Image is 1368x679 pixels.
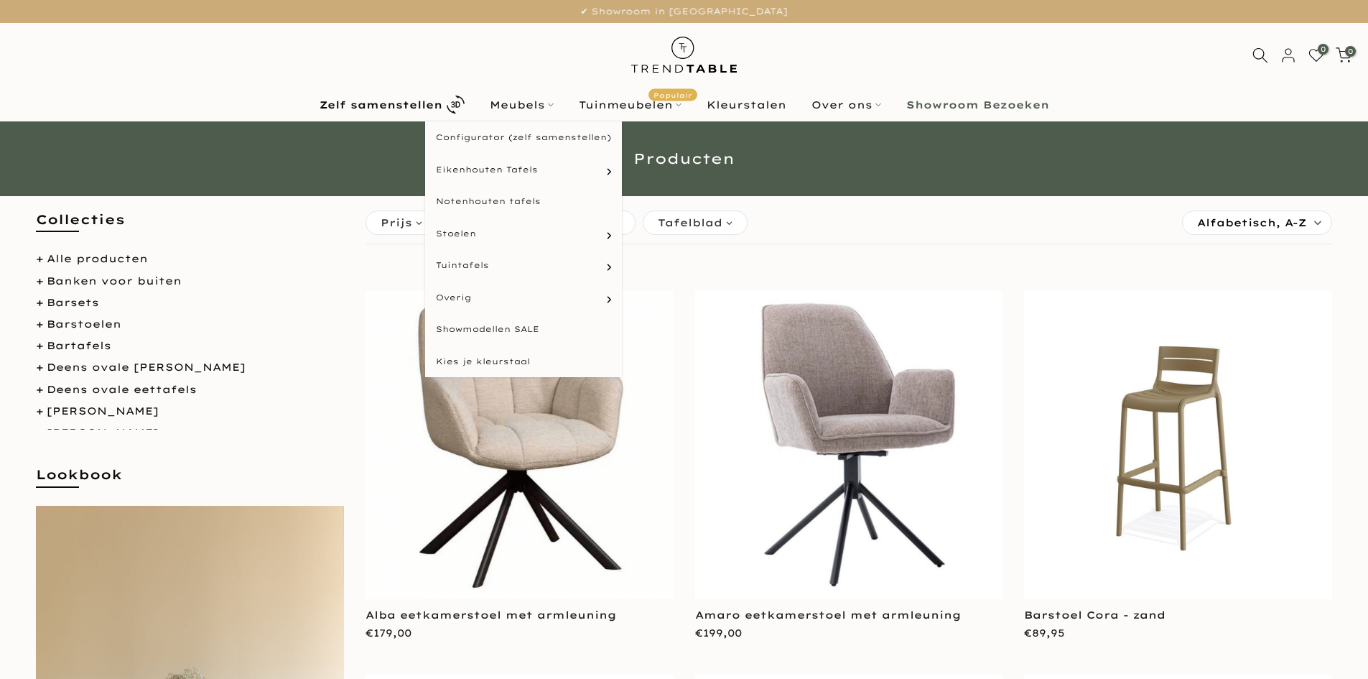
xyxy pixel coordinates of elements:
span: 0 [1318,44,1329,55]
a: Overig [425,282,622,314]
a: Alba eetkamerstoel met armleuning [366,609,616,622]
b: Zelf samenstellen [320,100,442,110]
a: Barsets [47,296,99,309]
a: Alle producten [47,252,148,265]
span: Alfabetisch, A-Z [1197,211,1306,234]
span: Populair [648,88,697,101]
span: €89,95 [1024,627,1065,639]
a: Eikenhouten Tafels [425,154,622,186]
span: Prijs [381,215,412,231]
span: €179,00 [366,627,411,639]
a: Deens ovale eettafels [47,383,197,396]
p: ✔ Showroom in [GEOGRAPHIC_DATA] [18,4,1350,19]
a: Kies je kleurstaal [425,346,622,378]
a: [PERSON_NAME] [47,426,159,439]
a: Amaro eetkamerstoel met armleuning [695,609,961,622]
a: Over ons [799,96,893,114]
a: Stoelen [425,218,622,250]
a: Bartafels [47,339,111,352]
a: Showroom Bezoeken [893,96,1061,114]
a: Kleurstalen [694,96,799,114]
span: 0 [1345,46,1356,57]
label: Sorteren:Alfabetisch, A-Z [1183,211,1331,234]
a: Meubels [477,96,566,114]
a: Tuintafels [425,249,622,282]
b: Showroom Bezoeken [906,100,1049,110]
span: Tuintafels [436,259,489,272]
span: Overig [436,292,471,304]
a: Zelf samenstellen [307,92,477,117]
a: Showmodellen SALE [425,313,622,346]
a: Banken voor buiten [47,274,182,287]
img: trend-table [621,23,747,87]
span: €199,00 [695,627,742,639]
span: Tafelblad [658,215,722,231]
a: Deens ovale [PERSON_NAME] [47,361,246,374]
a: 0 [1308,47,1324,63]
a: TuinmeubelenPopulair [566,96,694,114]
a: Configurator (zelf samenstellen) [425,121,622,154]
h5: Collecties [36,211,344,243]
a: Notenhouten tafels [425,185,622,218]
a: 0 [1336,47,1351,63]
span: Eikenhouten Tafels [436,164,538,176]
a: [PERSON_NAME] [47,405,159,417]
span: Stoelen [436,228,476,240]
h5: Lookbook [36,466,344,498]
a: Barstoel Cora - zand [1024,609,1165,622]
h1: Producten [264,152,1104,166]
a: Barstoelen [47,318,121,331]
